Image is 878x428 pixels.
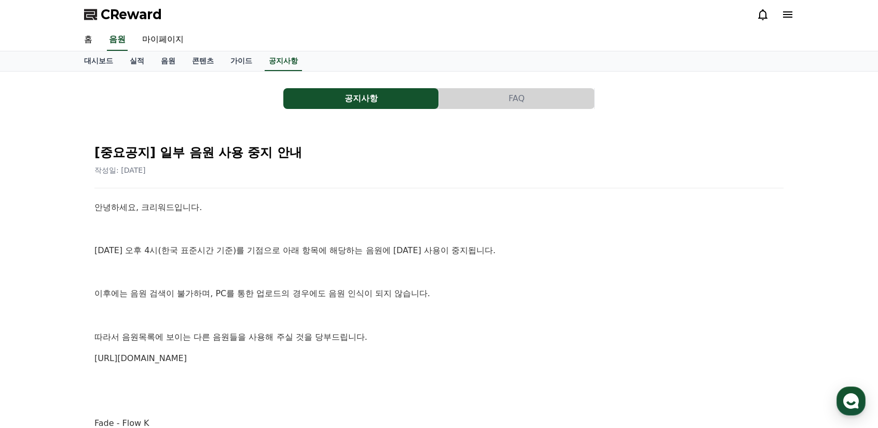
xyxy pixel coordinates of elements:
[101,6,162,23] span: CReward
[134,329,199,355] a: 설정
[33,344,39,353] span: 홈
[160,344,173,353] span: 설정
[94,287,784,300] p: 이후에는 음원 검색이 불가하며, PC를 통한 업로드의 경우에도 음원 인식이 되지 않습니다.
[107,29,128,51] a: 음원
[76,29,101,51] a: 홈
[76,51,121,71] a: 대시보드
[439,88,594,109] button: FAQ
[184,51,222,71] a: 콘텐츠
[68,329,134,355] a: 대화
[84,6,162,23] a: CReward
[94,353,187,363] a: [URL][DOMAIN_NAME]
[94,244,784,257] p: [DATE] 오후 4시(한국 표준시간 기준)를 기점으로 아래 항목에 해당하는 음원에 [DATE] 사용이 중지됩니다.
[134,29,192,51] a: 마이페이지
[94,166,146,174] span: 작성일: [DATE]
[3,329,68,355] a: 홈
[94,201,784,214] p: 안녕하세요, 크리워드입니다.
[94,330,784,344] p: 따라서 음원목록에 보이는 다른 음원들을 사용해 주실 것을 당부드립니다.
[222,51,260,71] a: 가이드
[95,345,107,353] span: 대화
[283,88,439,109] a: 공지사항
[153,51,184,71] a: 음원
[121,51,153,71] a: 실적
[265,51,302,71] a: 공지사항
[283,88,438,109] button: 공지사항
[94,144,784,161] h2: [중요공지] 일부 음원 사용 중지 안내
